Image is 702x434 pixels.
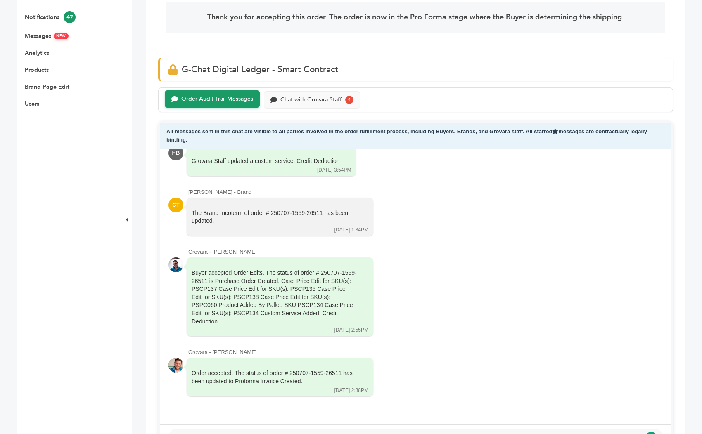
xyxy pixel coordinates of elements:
span: 47 [64,11,76,23]
div: Order accepted. The status of order # 250707-1559-26511 has been updated to Proforma Invoice Crea... [192,369,357,385]
div: [PERSON_NAME] - Brand [188,189,663,196]
div: Grovara - [PERSON_NAME] [188,248,663,256]
div: HB [168,146,183,160]
div: Buyer accepted Order Edits. The status of order # 250707-1559-26511 is Purchase Order Created. Ca... [192,269,357,325]
div: [DATE] 3:54PM [317,167,351,174]
div: Grovara Staff updated a custom service: Credit Deduction [192,157,339,165]
span: G-Chat Digital Ledger - Smart Contract [182,64,338,75]
span: NEW [54,33,69,39]
div: The Brand Incoterm of order # 250707-1559-26511 has been updated. [192,209,357,225]
div: 4 [345,96,353,104]
div: [DATE] 2:55PM [334,327,368,334]
a: Notifications47 [25,13,76,21]
div: [DATE] 2:38PM [334,387,368,394]
div: [DATE] 1:34PM [334,226,368,234]
div: All messages sent in this chat are visible to all parties involved in the order fulfillment proce... [160,123,671,149]
div: CT [168,198,183,212]
div: Thank you for accepting this order. The order is now in the Pro Forma stage where the Buyer is de... [166,2,665,33]
a: Analytics [25,49,49,57]
div: Chat with Grovara Staff [280,97,342,104]
a: Brand Page Edit [25,83,69,91]
a: Users [25,100,39,108]
a: Products [25,66,49,74]
a: MessagesNEW [25,32,69,40]
div: Grovara - [PERSON_NAME] [188,349,663,356]
div: Order Audit Trail Messages [181,96,253,103]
